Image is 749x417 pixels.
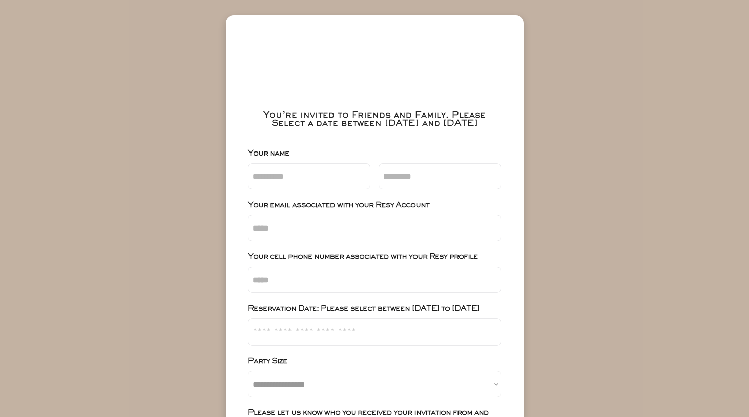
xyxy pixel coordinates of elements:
[248,150,501,157] div: Your name
[248,253,501,260] div: Your cell phone number associated with your Resy profile
[248,305,501,312] div: Reservation Date: Please select between [DATE] to [DATE]
[248,111,502,128] div: You’re invited to Friends and Family. Please Select a date between [DATE] and [DATE]
[248,202,501,209] div: Your email associated with your Resy Account
[324,37,425,95] img: Screenshot%202025-08-11%20at%2010.33.52%E2%80%AFAM.png
[248,358,501,365] div: Party Size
